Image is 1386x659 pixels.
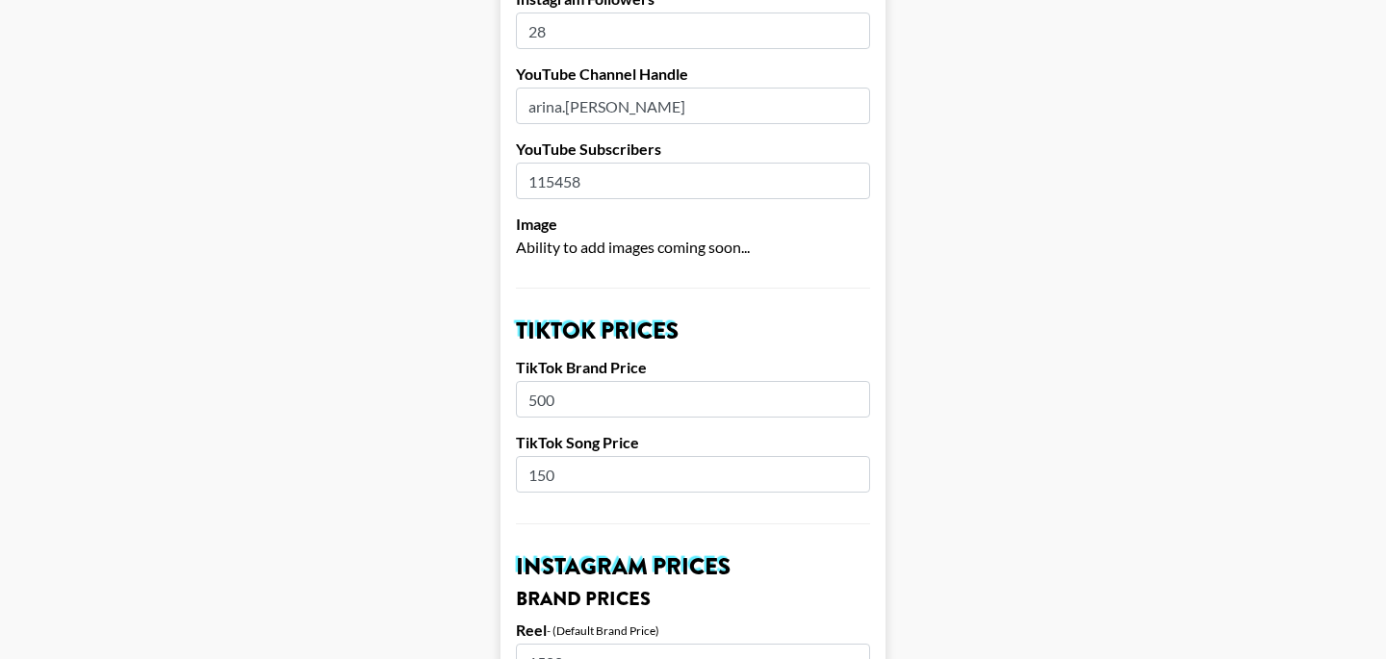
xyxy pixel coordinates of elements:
h3: Brand Prices [516,590,870,609]
label: YouTube Channel Handle [516,64,870,84]
label: TikTok Song Price [516,433,870,452]
div: - (Default Brand Price) [547,623,659,638]
label: TikTok Brand Price [516,358,870,377]
h2: Instagram Prices [516,555,870,578]
label: Image [516,215,870,234]
label: YouTube Subscribers [516,139,870,159]
span: Ability to add images coming soon... [516,238,750,256]
h2: TikTok Prices [516,319,870,342]
label: Reel [516,621,547,640]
